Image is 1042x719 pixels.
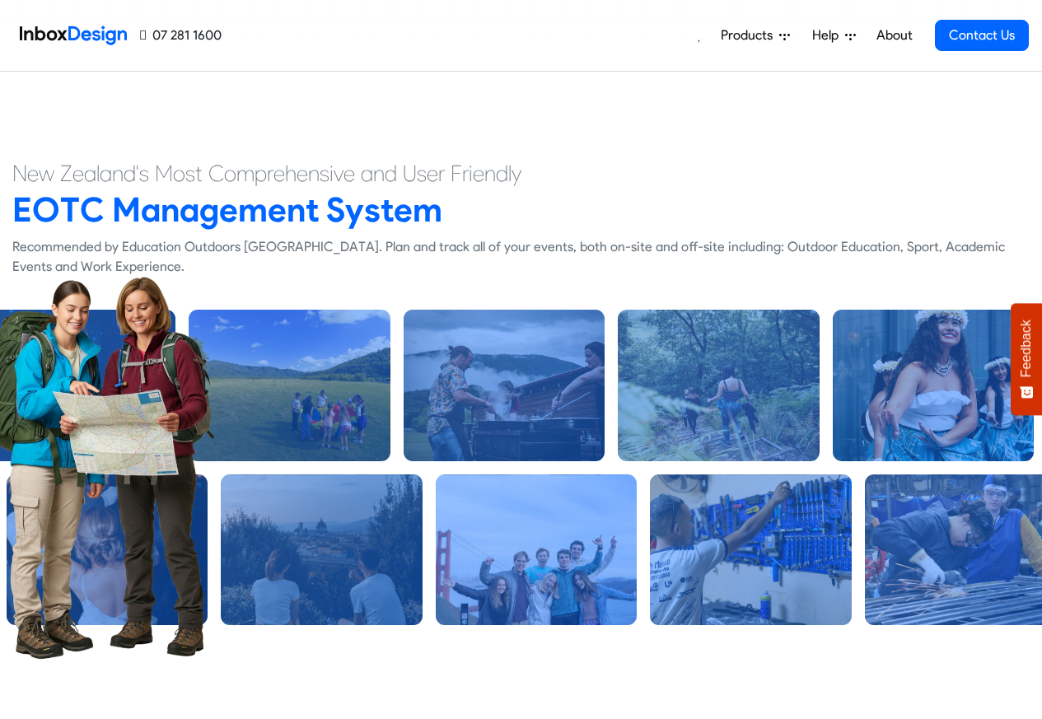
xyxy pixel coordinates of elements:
a: Contact Us [935,20,1029,51]
button: Feedback - Show survey [1011,303,1042,415]
a: Products [714,19,797,52]
h2: EOTC Management System [12,189,1030,231]
a: About [871,19,917,52]
a: 07 281 1600 [140,26,222,45]
h4: New Zealand's Most Comprehensive and User Friendly [12,159,1030,189]
span: Products [721,26,779,45]
a: Help [806,19,862,52]
span: Feedback [1019,320,1034,377]
div: Recommended by Education Outdoors [GEOGRAPHIC_DATA]. Plan and track all of your events, both on-s... [12,237,1030,277]
span: Help [812,26,845,45]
